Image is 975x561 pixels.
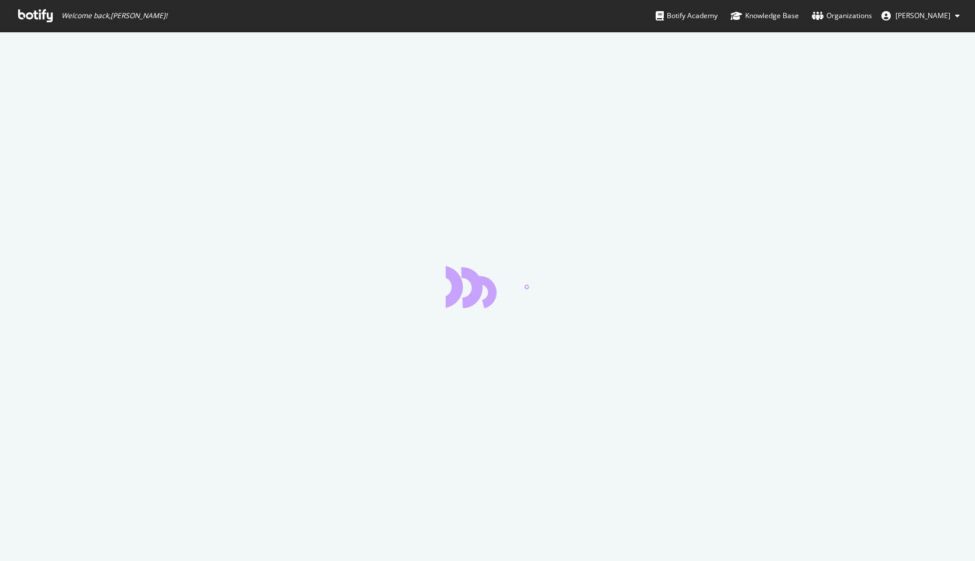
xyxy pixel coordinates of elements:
div: Botify Academy [656,10,718,22]
button: [PERSON_NAME] [872,6,969,25]
span: Welcome back, [PERSON_NAME] ! [61,11,167,20]
span: Enrico Cervato [895,11,950,20]
div: animation [446,266,530,308]
div: Knowledge Base [731,10,799,22]
div: Organizations [812,10,872,22]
